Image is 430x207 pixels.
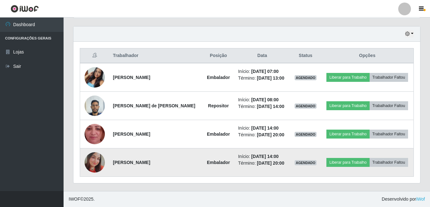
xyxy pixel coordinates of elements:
[10,5,39,13] img: CoreUI Logo
[85,111,105,157] img: 1736442244800.jpeg
[85,152,105,173] img: 1749572349295.jpeg
[370,158,408,167] button: Trabalhador Faltou
[295,160,317,165] span: AGENDADO
[257,75,284,81] time: [DATE] 13:00
[370,101,408,110] button: Trabalhador Faltou
[295,132,317,137] span: AGENDADO
[251,69,278,74] time: [DATE] 07:00
[290,48,321,63] th: Status
[257,104,284,109] time: [DATE] 14:00
[207,132,230,137] strong: Embalador
[257,132,284,137] time: [DATE] 20:00
[295,75,317,80] span: AGENDADO
[207,75,230,80] strong: Embalador
[238,75,286,82] li: Término:
[113,132,150,137] strong: [PERSON_NAME]
[208,103,229,108] strong: Repositor
[238,132,286,138] li: Término:
[238,160,286,167] li: Término:
[113,160,150,165] strong: [PERSON_NAME]
[238,68,286,75] li: Início:
[238,96,286,103] li: Início:
[238,153,286,160] li: Início:
[321,48,413,63] th: Opções
[326,73,369,82] button: Liberar para Trabalho
[416,196,425,202] a: iWof
[238,125,286,132] li: Início:
[326,158,369,167] button: Liberar para Trabalho
[85,62,105,93] img: 1745678135435.jpeg
[109,48,202,63] th: Trabalhador
[113,75,150,80] strong: [PERSON_NAME]
[382,196,425,203] span: Desenvolvido por
[238,103,286,110] li: Término:
[251,97,278,102] time: [DATE] 08:00
[326,101,369,110] button: Liberar para Trabalho
[113,103,195,108] strong: [PERSON_NAME] de [PERSON_NAME]
[69,196,80,202] span: IWOF
[326,130,369,139] button: Liberar para Trabalho
[257,161,284,166] time: [DATE] 20:00
[370,130,408,139] button: Trabalhador Faltou
[234,48,290,63] th: Data
[202,48,234,63] th: Posição
[85,92,105,119] img: 1736956846445.jpeg
[207,160,230,165] strong: Embalador
[251,125,278,131] time: [DATE] 14:00
[251,154,278,159] time: [DATE] 14:00
[69,196,95,203] span: © 2025 .
[295,103,317,109] span: AGENDADO
[370,73,408,82] button: Trabalhador Faltou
